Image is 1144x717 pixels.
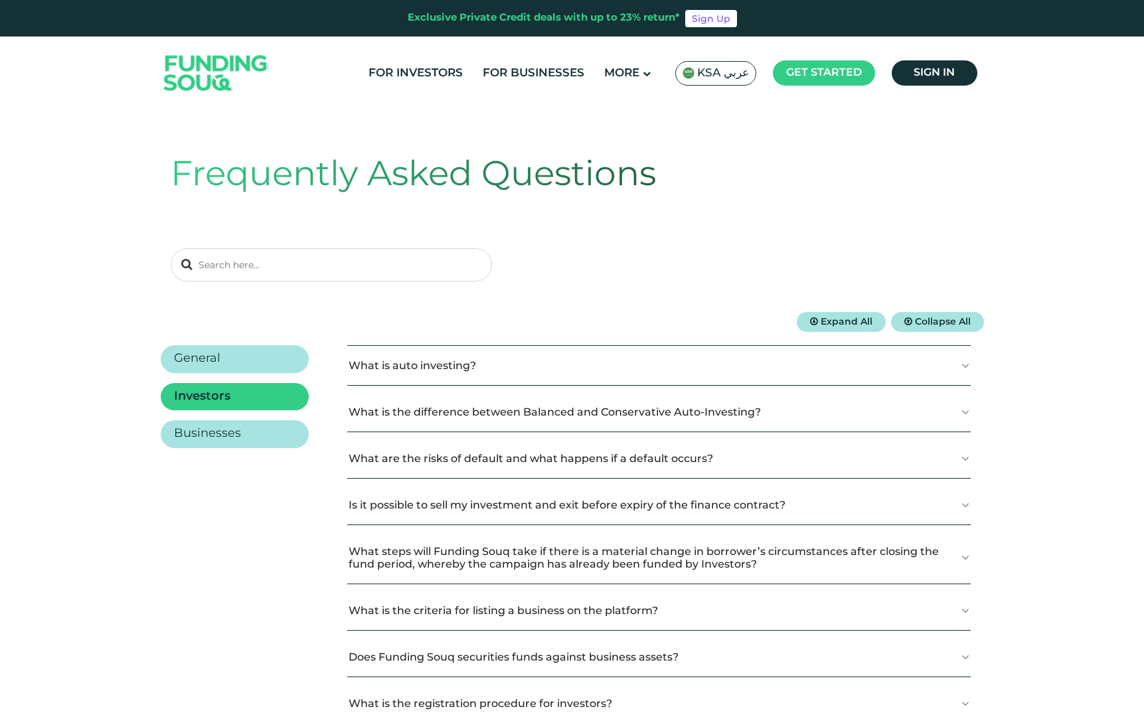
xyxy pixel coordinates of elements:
div: Frequently Asked Questions [171,150,974,202]
a: For Investors [365,62,466,84]
h2: Businesses [174,427,241,441]
a: Investors [161,383,309,411]
a: Sign in [892,60,977,86]
button: Is it possible to sell my investment and exit before expiry of the finance contract? [347,485,971,524]
a: General [161,345,309,373]
a: For Businesses [479,62,588,84]
button: Collapse All [891,312,984,332]
span: More [604,68,639,79]
button: What is the difference between Balanced and Conservative Auto-Investing? [347,392,971,432]
button: What are the risks of default and what happens if a default occurs? [347,439,971,478]
img: Logo [151,40,281,107]
a: Businesses [161,420,309,448]
button: What steps will Funding Souq take if there is a material change in borrower’s circumstances after... [347,532,971,584]
span: Expand All [821,317,872,327]
span: KSA عربي [697,66,749,81]
span: Get started [786,68,862,78]
div: Exclusive Private Credit deals with up to 23% return* [408,11,680,26]
a: Sign Up [685,10,737,27]
span: Sign in [914,68,955,78]
span: Collapse All [915,317,971,327]
button: Expand All [797,312,886,332]
button: What is auto investing? [347,346,971,385]
h2: Investors [174,390,230,404]
img: SA Flag [683,67,695,79]
button: Does Funding Souq securities funds against business assets? [347,637,971,677]
button: What is the criteria for listing a business on the platform? [347,591,971,630]
h2: General [174,352,220,366]
input: Search here... [171,248,492,281]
